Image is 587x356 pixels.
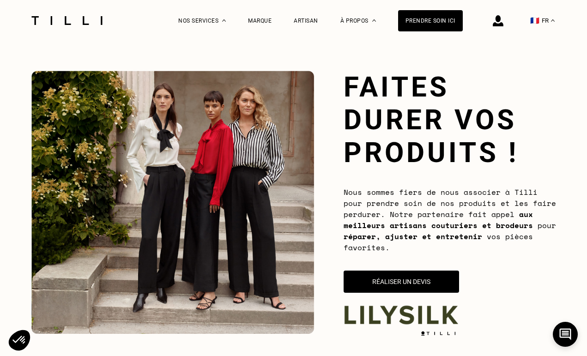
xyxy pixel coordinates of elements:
[222,19,226,22] img: Menu déroulant
[418,331,459,336] img: logo Tilli
[28,16,106,25] img: Logo du service de couturière Tilli
[248,18,272,24] a: Marque
[551,19,555,22] img: menu déroulant
[398,10,463,31] a: Prendre soin ici
[344,231,482,242] b: réparer, ajuster et entretenir
[344,187,556,253] span: Nous sommes fiers de nous associer à Tilli pour prendre soin de nos produits et les faire perdure...
[372,19,376,22] img: Menu déroulant à propos
[493,15,503,26] img: icône connexion
[344,304,459,326] img: lilysilk.logo.png
[344,209,533,231] b: aux meilleurs artisans couturiers et brodeurs
[344,71,556,169] h1: Faites durer vos produits !
[530,16,539,25] span: 🇫🇷
[294,18,318,24] a: Artisan
[344,271,459,293] button: Réaliser un devis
